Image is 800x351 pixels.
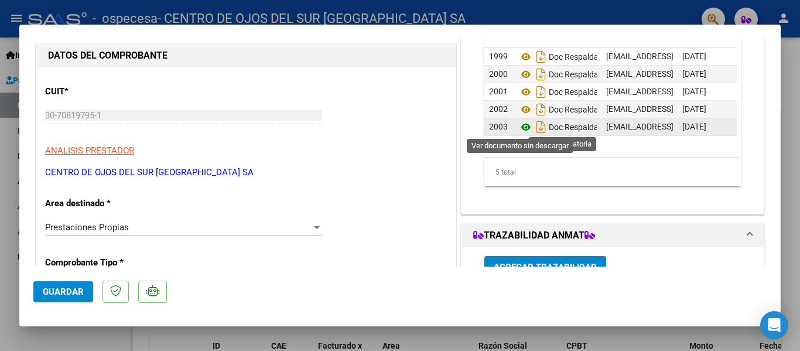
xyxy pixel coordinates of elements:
span: [DATE] [682,122,706,131]
span: 2001 [489,87,508,96]
button: Guardar [33,281,93,302]
span: Doc Respaldatoria [518,70,616,79]
strong: DATOS DEL COMPROBANTE [48,50,167,61]
span: Prestaciones Propias [45,222,129,233]
div: 5 total [484,158,741,187]
i: Descargar documento [534,100,549,119]
span: Doc Respaldatoria [518,122,616,132]
span: 2000 [489,69,508,79]
i: Descargar documento [534,65,549,84]
span: [DATE] [682,104,706,114]
span: [DATE] [682,87,706,96]
i: Descargar documento [534,118,549,137]
p: CUIT [45,85,166,98]
i: Descargar documento [534,83,549,101]
span: [DATE] [682,69,706,79]
mat-expansion-panel-header: TRAZABILIDAD ANMAT [461,224,764,247]
span: 2002 [489,104,508,114]
p: Comprobante Tipo * [45,256,166,270]
button: Agregar Trazabilidad [484,256,606,278]
i: Descargar documento [534,47,549,66]
span: Doc Respaldatoria [518,87,616,97]
div: Open Intercom Messenger [760,311,788,339]
span: 2003 [489,122,508,131]
span: Agregar Trazabilidad [494,262,597,272]
span: 1999 [489,52,508,61]
span: ANALISIS PRESTADOR [45,145,134,156]
h1: TRAZABILIDAD ANMAT [473,229,595,243]
span: Doc Respaldatoria [518,105,616,114]
p: Area destinado * [45,197,166,210]
span: Guardar [43,287,84,297]
span: [DATE] [682,52,706,61]
span: Doc Respaldatoria [518,52,616,62]
p: CENTRO DE OJOS DEL SUR [GEOGRAPHIC_DATA] SA [45,166,447,179]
